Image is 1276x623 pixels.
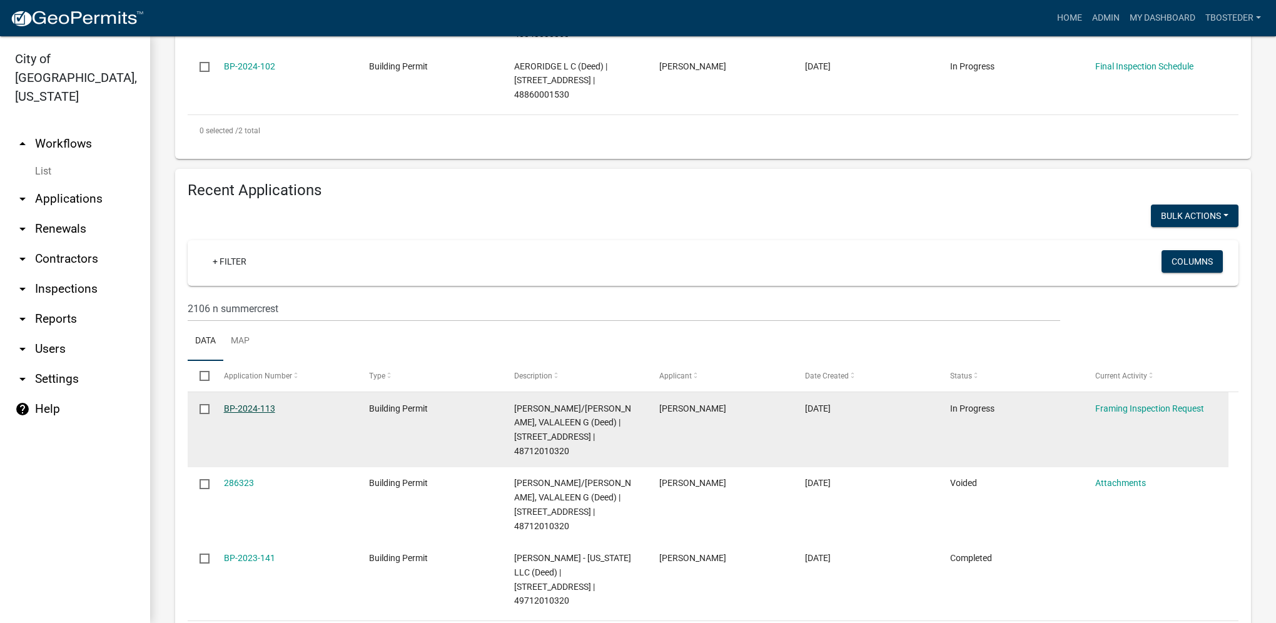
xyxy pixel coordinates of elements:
datatable-header-cell: Status [938,361,1083,391]
a: BP-2024-102 [224,61,275,71]
a: 286323 [224,478,254,488]
a: tbosteder [1200,6,1266,30]
span: Type [369,372,385,380]
a: BP-2024-113 [224,403,275,413]
input: Search for applications [188,296,1060,322]
i: arrow_drop_down [15,281,30,296]
a: + Filter [203,250,256,273]
span: Building Permit [369,61,428,71]
datatable-header-cell: Description [502,361,647,391]
h4: Recent Applications [188,181,1238,200]
datatable-header-cell: Current Activity [1083,361,1228,391]
a: Attachments [1095,478,1146,488]
span: 0 selected / [200,126,238,135]
a: Home [1052,6,1087,30]
span: AERORIDGE L C (Deed) | 1009 S JEFFERSON WAY | 48860001530 [514,61,607,100]
span: Dustin Taylor [659,478,726,488]
a: Data [188,322,223,362]
i: arrow_drop_down [15,221,30,236]
button: Columns [1162,250,1223,273]
span: Application Number [224,372,292,380]
span: 08/09/2024 [805,403,831,413]
span: Completed [950,553,992,563]
i: arrow_drop_down [15,251,30,266]
datatable-header-cell: Applicant [647,361,792,391]
span: Applicant [659,372,692,380]
span: Building Permit [369,478,428,488]
span: Current Activity [1095,372,1147,380]
datatable-header-cell: Type [357,361,502,391]
i: arrow_drop_down [15,311,30,327]
span: BECKER, THOMAS G/RUTHER, VALALEEN G (Deed) | 2106 N SUMMERCREST ST | 48712010320 [514,403,631,456]
span: Building Permit [369,553,428,563]
span: 07/31/2024 [805,61,831,71]
span: Dustin Taylor [659,403,726,413]
i: arrow_drop_down [15,342,30,357]
span: Ashley Threlkeld [659,553,726,563]
datatable-header-cell: Application Number [211,361,357,391]
i: arrow_drop_up [15,136,30,151]
span: 12/03/2023 [805,553,831,563]
span: Voided [950,478,977,488]
a: Framing Inspection Request [1095,403,1204,413]
a: My Dashboard [1125,6,1200,30]
datatable-header-cell: Date Created [792,361,938,391]
a: Map [223,322,257,362]
button: Bulk Actions [1151,205,1238,227]
span: Date Created [805,372,849,380]
span: tyler [659,61,726,71]
i: arrow_drop_down [15,372,30,387]
span: In Progress [950,61,995,71]
div: 2 total [188,115,1238,146]
span: Status [950,372,972,380]
datatable-header-cell: Select [188,361,211,391]
span: BECKER, THOMAS G/RUTHER, VALALEEN G (Deed) | 2106 N SUMMERCREST ST | 48712010320 [514,478,631,530]
a: Final Inspection Schedule [1095,61,1193,71]
a: Admin [1087,6,1125,30]
span: 07/17/2024 [805,478,831,488]
span: D R HORTON - IOWA LLC (Deed) | 2106 N SUMMERCREST ST | 49712010320 [514,553,631,605]
i: arrow_drop_down [15,191,30,206]
a: BP-2023-141 [224,553,275,563]
i: help [15,402,30,417]
span: Building Permit [369,403,428,413]
span: Description [514,372,552,380]
span: In Progress [950,403,995,413]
